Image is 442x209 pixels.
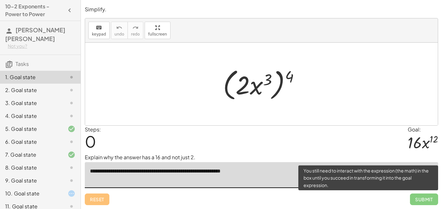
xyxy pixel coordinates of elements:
[68,164,75,172] i: Task not started.
[5,151,57,159] div: 7. Goal state
[5,177,57,184] div: 9. Goal state
[68,99,75,107] i: Task not started.
[85,162,438,188] textarea: To enrich screen reader interactions, please activate Accessibility in Grammarly extension settings
[85,131,96,151] span: 0
[5,73,57,81] div: 1. Goal state
[5,26,65,42] span: [PERSON_NAME] [PERSON_NAME]
[127,22,143,39] button: redoredo
[68,138,75,146] i: Task not started.
[88,22,110,39] button: keyboardkeypad
[5,3,64,18] h4: 10-2 Exponents - Power to Power
[85,6,438,13] p: Simplify.
[85,153,438,161] p: Explain why the answer has a 16 and not just 2.
[68,73,75,81] i: Task not started.
[68,86,75,94] i: Task not started.
[408,126,438,133] div: Goal:
[116,24,122,32] i: undo
[5,112,57,120] div: 4. Goal state
[8,43,75,49] div: Not you?
[68,177,75,184] i: Task not started.
[68,112,75,120] i: Task not started.
[68,190,75,197] i: Task started.
[111,22,128,39] button: undoundo
[68,125,75,133] i: Task finished and correct.
[92,32,106,37] span: keypad
[5,164,57,172] div: 8. Goal state
[5,99,57,107] div: 3. Goal state
[5,190,57,197] div: 10. Goal state
[5,86,57,94] div: 2. Goal state
[68,151,75,159] i: Task finished and correct.
[96,24,102,32] i: keyboard
[145,22,171,39] button: fullscreen
[132,24,138,32] i: redo
[148,32,167,37] span: fullscreen
[16,60,29,67] span: Tasks
[115,32,124,37] span: undo
[5,138,57,146] div: 6. Goal state
[5,125,57,133] div: 5. Goal state
[85,126,101,133] label: Steps:
[131,32,140,37] span: redo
